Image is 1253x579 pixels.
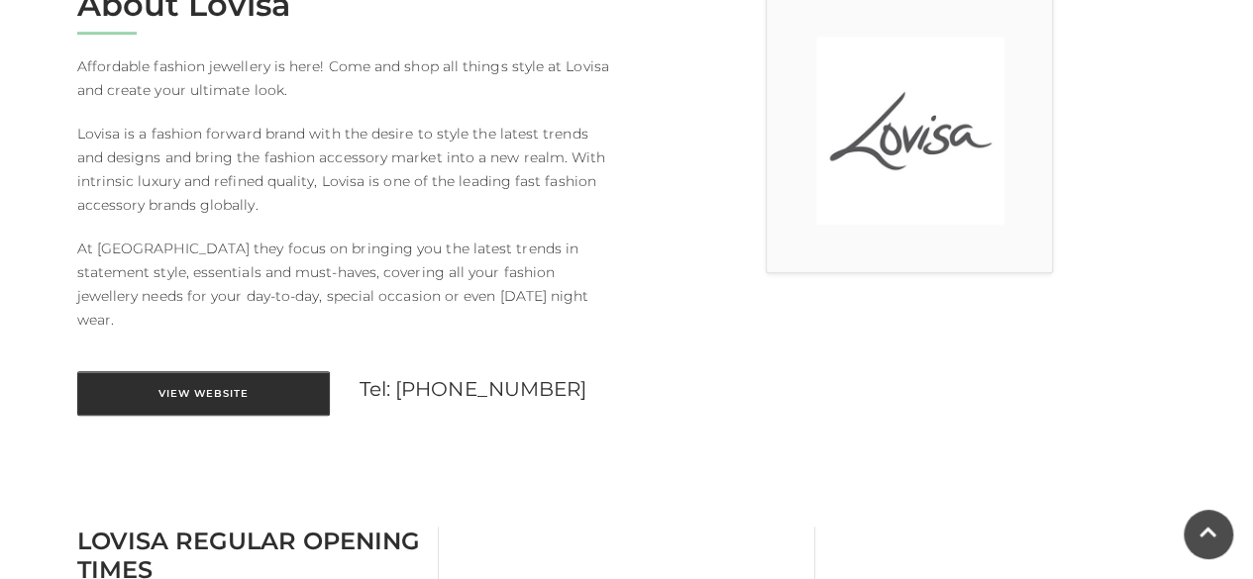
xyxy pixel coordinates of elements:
[77,54,612,102] p: Affordable fashion jewellery is here! Come and shop all things style at Lovisa and create your ul...
[360,377,587,401] a: Tel: [PHONE_NUMBER]
[77,237,612,332] p: At [GEOGRAPHIC_DATA] they focus on bringing you the latest trends in statement style, essentials ...
[77,371,330,416] a: View Website
[77,122,612,217] p: Lovisa is a fashion forward brand with the desire to style the latest trends and designs and brin...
